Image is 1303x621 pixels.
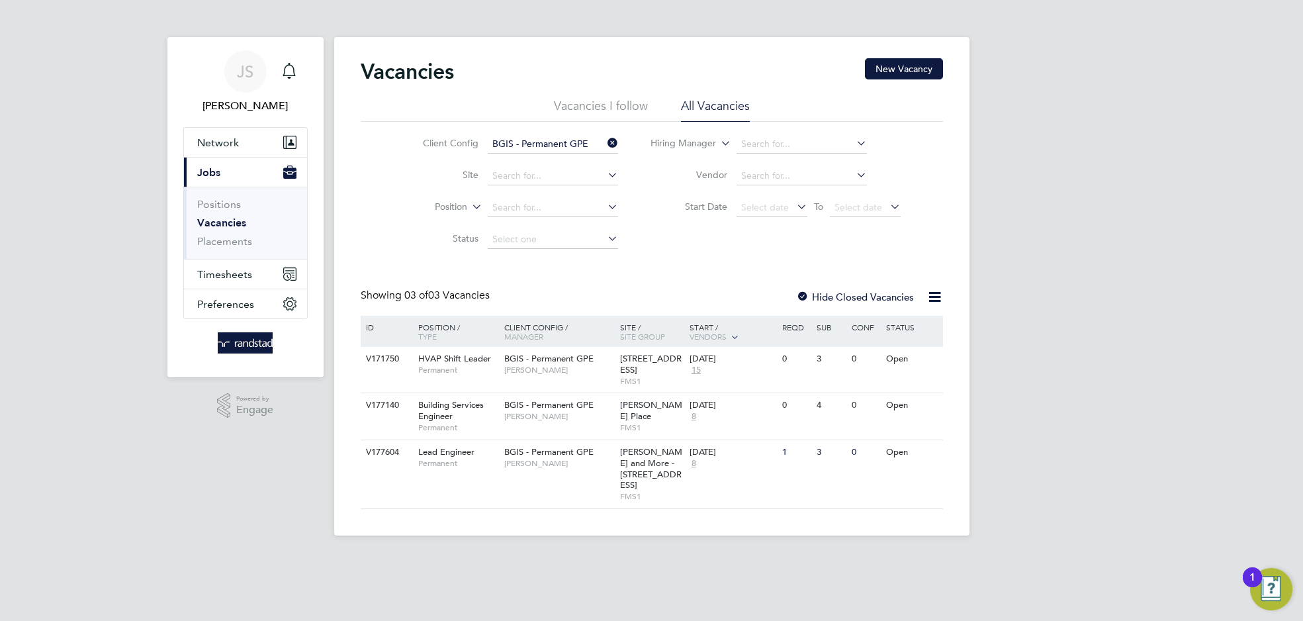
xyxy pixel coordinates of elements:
[418,446,474,457] span: Lead Engineer
[810,198,827,215] span: To
[488,199,618,217] input: Search for...
[883,393,940,418] div: Open
[418,353,491,364] span: HVAP Shift Leader
[402,169,478,181] label: Site
[236,393,273,405] span: Powered by
[184,260,307,289] button: Timesheets
[197,166,220,179] span: Jobs
[620,399,682,422] span: [PERSON_NAME] Place
[218,332,273,354] img: randstad-logo-retina.png
[651,169,727,181] label: Vendor
[779,316,813,338] div: Reqd
[737,167,867,185] input: Search for...
[363,316,409,338] div: ID
[504,331,543,342] span: Manager
[418,365,498,375] span: Permanent
[217,393,273,418] a: Powered byEngage
[183,50,308,114] a: JS[PERSON_NAME]
[883,347,940,371] div: Open
[690,365,703,376] span: 15
[402,232,478,244] label: Status
[834,201,882,213] span: Select date
[848,440,883,465] div: 0
[504,365,613,375] span: [PERSON_NAME]
[848,393,883,418] div: 0
[813,347,848,371] div: 3
[361,58,454,85] h2: Vacancies
[402,137,478,149] label: Client Config
[813,440,848,465] div: 3
[848,347,883,371] div: 0
[184,187,307,259] div: Jobs
[504,353,594,364] span: BGIS - Permanent GPE
[690,400,776,411] div: [DATE]
[488,167,618,185] input: Search for...
[620,353,682,375] span: [STREET_ADDRESS]
[620,331,665,342] span: Site Group
[391,201,467,214] label: Position
[404,289,490,302] span: 03 Vacancies
[617,316,686,348] div: Site /
[620,491,683,502] span: FMS1
[184,289,307,318] button: Preferences
[779,393,813,418] div: 0
[197,216,246,229] a: Vacancies
[1249,577,1255,595] div: 1
[813,316,848,338] div: Sub
[620,446,682,491] span: [PERSON_NAME] and More - [STREET_ADDRESS]
[620,376,683,387] span: FMS1
[504,446,594,457] span: BGIS - Permanent GPE
[690,354,776,365] div: [DATE]
[184,128,307,157] button: Network
[408,316,501,348] div: Position /
[363,393,409,418] div: V177140
[501,316,617,348] div: Client Config /
[779,347,813,371] div: 0
[690,331,727,342] span: Vendors
[504,411,613,422] span: [PERSON_NAME]
[681,98,750,122] li: All Vacancies
[640,137,716,150] label: Hiring Manager
[741,201,789,213] span: Select date
[796,291,914,303] label: Hide Closed Vacancies
[690,447,776,458] div: [DATE]
[779,440,813,465] div: 1
[197,136,239,149] span: Network
[183,332,308,354] a: Go to home page
[237,63,253,80] span: JS
[418,458,498,469] span: Permanent
[183,98,308,114] span: Jamie Scattergood
[690,411,698,422] span: 8
[197,235,252,248] a: Placements
[813,393,848,418] div: 4
[404,289,428,302] span: 03 of
[620,422,683,433] span: FMS1
[504,458,613,469] span: [PERSON_NAME]
[363,440,409,465] div: V177604
[488,135,618,154] input: Search for...
[167,37,324,377] nav: Main navigation
[737,135,867,154] input: Search for...
[488,230,618,249] input: Select one
[848,316,883,338] div: Conf
[504,399,594,410] span: BGIS - Permanent GPE
[197,298,254,310] span: Preferences
[361,289,492,303] div: Showing
[418,422,498,433] span: Permanent
[1250,568,1292,610] button: Open Resource Center, 1 new notification
[554,98,648,122] li: Vacancies I follow
[883,316,940,338] div: Status
[418,331,437,342] span: Type
[418,399,484,422] span: Building Services Engineer
[686,316,779,349] div: Start /
[363,347,409,371] div: V171750
[197,268,252,281] span: Timesheets
[883,440,940,465] div: Open
[865,58,943,79] button: New Vacancy
[651,201,727,213] label: Start Date
[236,405,273,416] span: Engage
[184,158,307,187] button: Jobs
[197,198,241,211] a: Positions
[690,458,698,469] span: 8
